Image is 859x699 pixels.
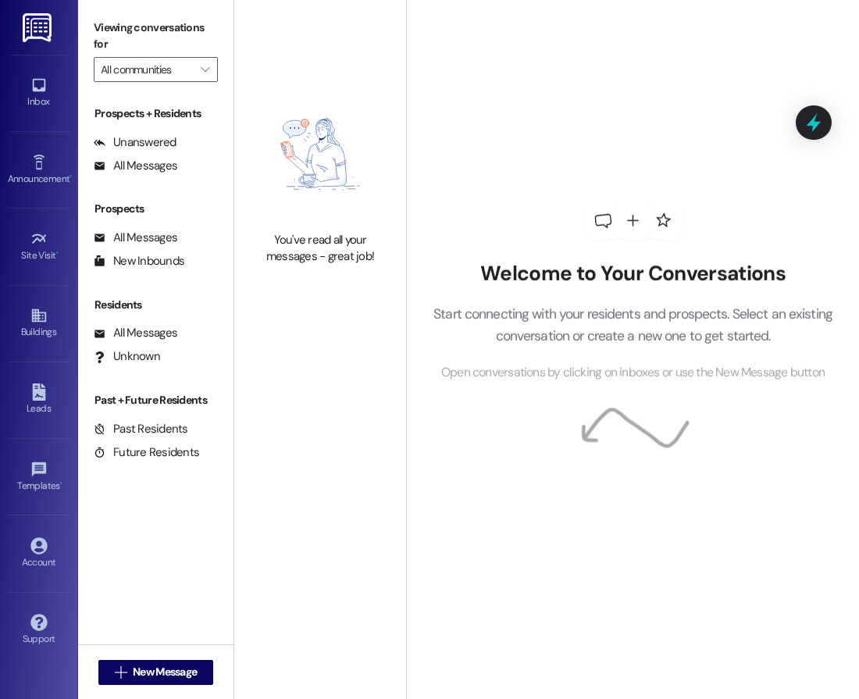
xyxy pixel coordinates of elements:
img: empty-state [251,84,389,224]
div: Unanswered [94,134,176,151]
div: Unknown [94,348,160,365]
button: New Message [98,660,214,685]
input: All communities [101,57,193,82]
a: Leads [8,379,70,421]
div: All Messages [94,158,177,174]
span: • [60,478,62,489]
a: Buildings [8,302,70,344]
span: • [56,248,59,259]
div: All Messages [94,325,177,341]
a: Support [8,609,70,651]
span: Open conversations by clicking on inboxes or use the New Message button [441,363,825,383]
div: Future Residents [94,444,199,461]
div: Past + Future Residents [78,392,233,408]
div: Prospects + Residents [78,105,233,122]
div: You've read all your messages - great job! [251,232,389,266]
div: Prospects [78,201,233,217]
span: New Message [133,664,197,680]
div: Past Residents [94,421,188,437]
i:  [201,63,209,76]
a: Site Visit • [8,226,70,268]
i:  [115,666,127,679]
span: • [70,171,72,182]
p: Start connecting with your residents and prospects. Select an existing conversation or create a n... [418,302,848,347]
a: Templates • [8,456,70,498]
a: Inbox [8,72,70,114]
div: New Inbounds [94,253,184,269]
div: Residents [78,297,233,313]
div: All Messages [94,230,177,246]
img: ResiDesk Logo [23,13,55,42]
a: Account [8,533,70,575]
h2: Welcome to Your Conversations [418,262,848,287]
label: Viewing conversations for [94,16,218,57]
